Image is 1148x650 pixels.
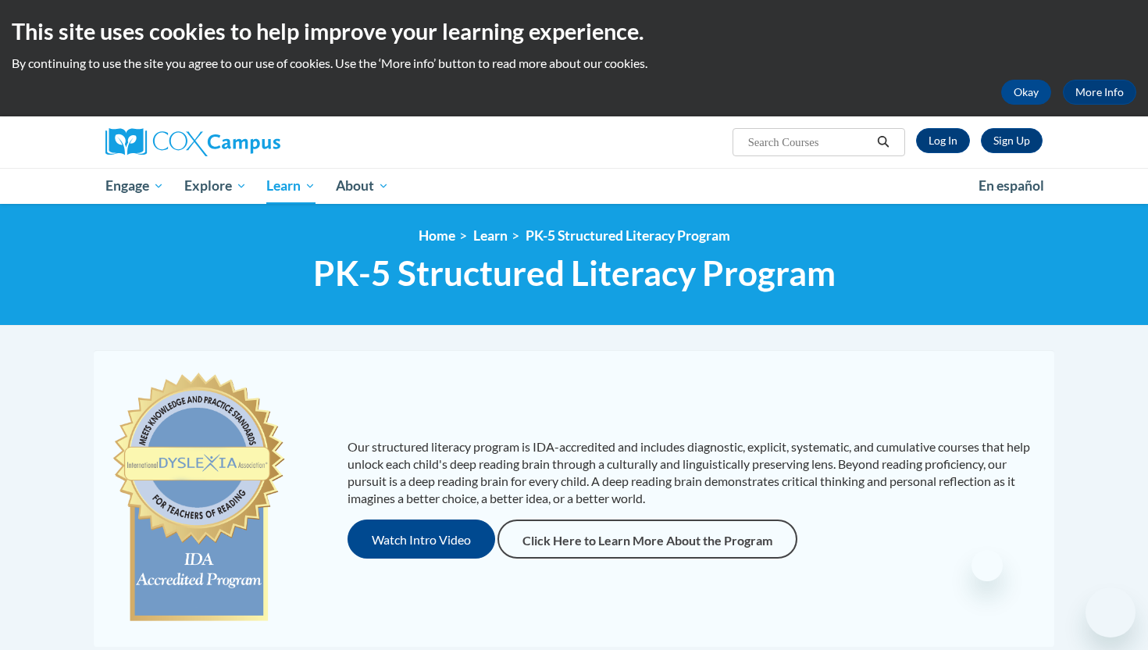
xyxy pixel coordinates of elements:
span: Learn [266,177,316,195]
span: About [336,177,389,195]
a: PK-5 Structured Literacy Program [526,227,730,244]
span: Engage [105,177,164,195]
iframe: Close message [972,550,1003,581]
a: Click Here to Learn More About the Program [497,520,797,559]
a: Cox Campus [105,128,402,156]
button: Okay [1001,80,1051,105]
a: Register [981,128,1043,153]
a: En español [968,170,1054,202]
button: Watch Intro Video [348,520,495,559]
a: About [326,168,399,204]
a: Learn [473,227,508,244]
button: Search [872,133,895,152]
a: Home [419,227,455,244]
img: c477cda6-e343-453b-bfce-d6f9e9818e1c.png [109,366,288,631]
p: Our structured literacy program is IDA-accredited and includes diagnostic, explicit, systematic, ... [348,438,1039,507]
p: By continuing to use the site you agree to our use of cookies. Use the ‘More info’ button to read... [12,55,1136,72]
a: Log In [916,128,970,153]
span: En español [979,177,1044,194]
img: Cox Campus [105,128,280,156]
h2: This site uses cookies to help improve your learning experience. [12,16,1136,47]
iframe: Button to launch messaging window [1086,587,1136,637]
a: Engage [95,168,174,204]
a: Explore [174,168,257,204]
input: Search Courses [747,133,872,152]
span: Explore [184,177,247,195]
a: Learn [256,168,326,204]
a: More Info [1063,80,1136,105]
div: Main menu [82,168,1066,204]
span: PK-5 Structured Literacy Program [313,252,836,294]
